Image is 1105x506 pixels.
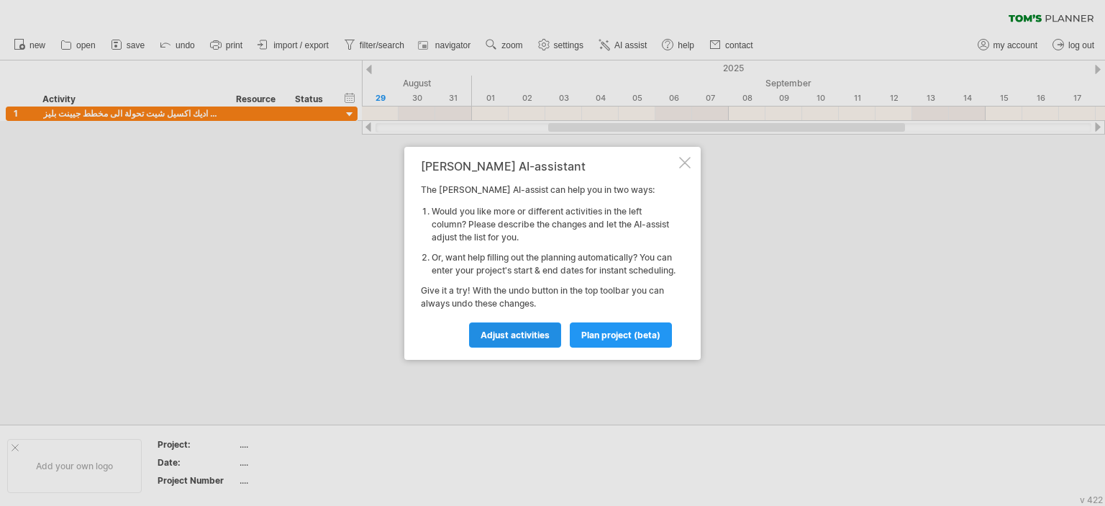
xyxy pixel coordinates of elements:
a: Adjust activities [469,322,561,348]
li: Would you like more or different activities in the left column? Please describe the changes and l... [432,205,676,244]
div: The [PERSON_NAME] AI-assist can help you in two ways: Give it a try! With the undo button in the ... [421,160,676,347]
a: plan project (beta) [570,322,672,348]
div: [PERSON_NAME] AI-assistant [421,160,676,173]
span: Adjust activities [481,330,550,340]
span: plan project (beta) [581,330,660,340]
li: Or, want help filling out the planning automatically? You can enter your project's start & end da... [432,251,676,277]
